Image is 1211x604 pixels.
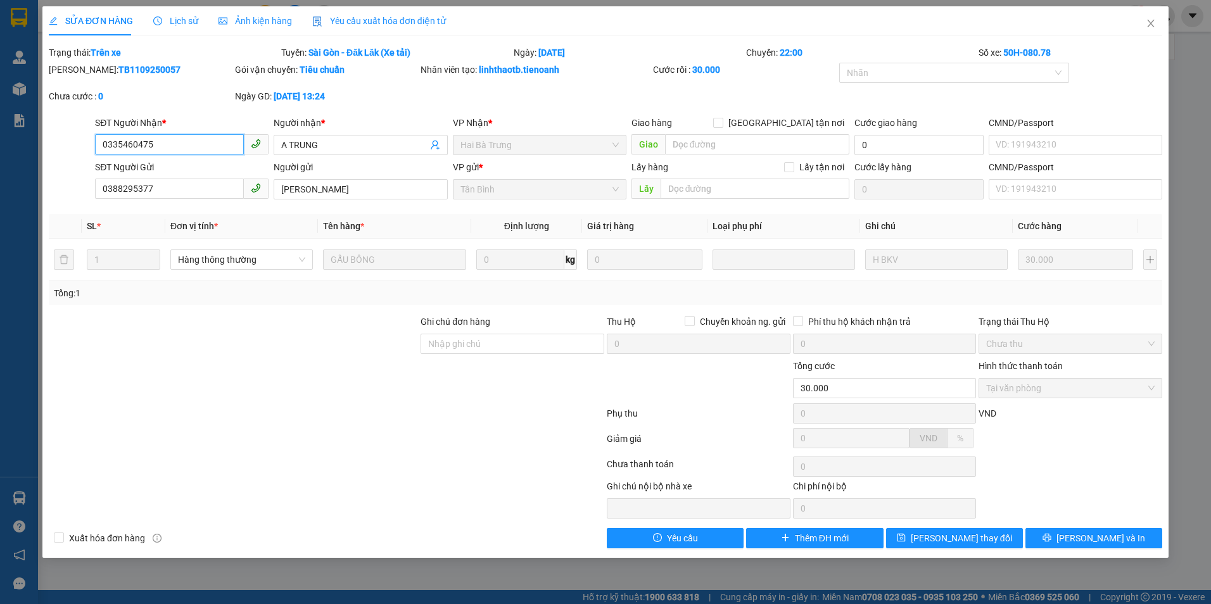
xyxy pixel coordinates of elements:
button: plusThêm ĐH mới [746,528,883,548]
span: [PERSON_NAME] thay đổi [911,531,1012,545]
span: Giao hàng [631,118,672,128]
span: Hàng thông thường [178,250,305,269]
span: kg [564,249,577,270]
span: SỬA ĐƠN HÀNG [49,16,133,26]
span: Định lượng [504,221,549,231]
span: Phí thu hộ khách nhận trả [803,315,916,329]
span: Giá trị hàng [587,221,634,231]
div: VP gửi [453,160,626,174]
span: Tân Bình [460,180,619,199]
span: plus [781,533,790,543]
span: VND [979,408,996,418]
th: Loại phụ phí [707,214,860,239]
input: Ghi chú đơn hàng [421,334,604,354]
span: picture [219,16,227,25]
b: Tiêu chuẩn [300,65,345,75]
span: Ảnh kiện hàng [219,16,292,26]
div: Tuyến: [280,46,512,60]
b: 0 [98,91,103,101]
div: Gói vận chuyển: [235,63,419,77]
span: Tên hàng [323,221,364,231]
div: CMND/Passport [989,116,1162,130]
div: Chưa cước : [49,89,232,103]
input: Dọc đường [661,179,850,199]
div: Ghi chú nội bộ nhà xe [607,479,790,498]
div: Trạng thái: [48,46,280,60]
div: Chi phí nội bộ [793,479,977,498]
span: edit [49,16,58,25]
span: Lấy [631,179,661,199]
b: Sài Gòn - Đăk Lăk (Xe tải) [308,47,410,58]
th: Ghi chú [860,214,1013,239]
label: Ghi chú đơn hàng [421,317,490,327]
b: Trên xe [91,47,121,58]
span: close [1146,18,1156,28]
span: Giao [631,134,665,154]
div: Tổng: 1 [54,286,467,300]
div: SĐT Người Nhận [95,116,269,130]
div: Ngày: [512,46,745,60]
span: phone [251,139,261,149]
b: 30.000 [692,65,720,75]
span: printer [1043,533,1051,543]
span: phone [251,183,261,193]
label: Hình thức thanh toán [979,361,1063,371]
span: [PERSON_NAME] và In [1056,531,1145,545]
span: exclamation-circle [653,533,662,543]
button: Close [1133,6,1169,42]
span: Lịch sử [153,16,198,26]
span: clock-circle [153,16,162,25]
button: exclamation-circleYêu cầu [607,528,744,548]
div: Nhân viên tạo: [421,63,650,77]
span: Yêu cầu xuất hóa đơn điện tử [312,16,446,26]
div: Cước rồi : [653,63,837,77]
div: Ngày GD: [235,89,419,103]
span: Đơn vị tính [170,221,218,231]
img: icon [312,16,322,27]
button: delete [54,249,74,270]
span: Chuyển khoản ng. gửi [695,315,790,329]
div: Chưa thanh toán [605,457,792,479]
input: Ghi Chú [865,249,1008,270]
div: Số xe: [977,46,1163,60]
span: Thêm ĐH mới [795,531,849,545]
span: VND [920,433,937,443]
span: SL [87,221,97,231]
div: SĐT Người Gửi [95,160,269,174]
span: Thu Hộ [607,317,636,327]
span: Lấy hàng [631,162,668,172]
span: VP Nhận [453,118,488,128]
input: Dọc đường [665,134,850,154]
button: save[PERSON_NAME] thay đổi [886,528,1023,548]
input: Cước giao hàng [854,135,984,155]
span: save [897,533,906,543]
div: Trạng thái Thu Hộ [979,315,1162,329]
span: Hai Bà Trưng [460,135,619,154]
span: Lấy tận nơi [794,160,849,174]
div: Chuyến: [745,46,977,60]
b: 22:00 [780,47,802,58]
label: Cước lấy hàng [854,162,911,172]
input: 0 [587,249,702,270]
span: Tổng cước [793,361,835,371]
label: Cước giao hàng [854,118,917,128]
div: CMND/Passport [989,160,1162,174]
span: Yêu cầu [667,531,698,545]
span: user-add [430,140,440,150]
span: Xuất hóa đơn hàng [64,531,150,545]
b: linhthaotb.tienoanh [479,65,559,75]
b: TB1109250057 [118,65,181,75]
input: 0 [1018,249,1132,270]
span: [GEOGRAPHIC_DATA] tận nơi [723,116,849,130]
b: [DATE] [538,47,565,58]
input: VD: Bàn, Ghế [323,249,466,270]
div: Người nhận [274,116,447,130]
div: Phụ thu [605,406,792,429]
b: 50H-080.78 [1003,47,1051,58]
div: Người gửi [274,160,447,174]
span: Cước hàng [1018,221,1062,231]
button: printer[PERSON_NAME] và In [1025,528,1162,548]
div: Giảm giá [605,432,792,454]
span: Tại văn phòng [986,379,1155,398]
span: info-circle [153,534,162,543]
